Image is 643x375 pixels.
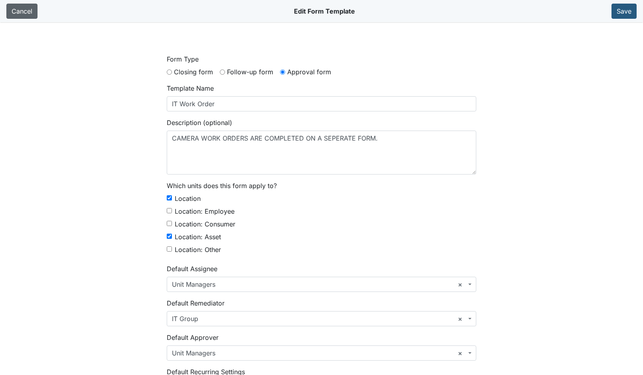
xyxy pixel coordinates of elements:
[458,314,462,323] span: Remove all items
[167,131,476,175] textarea: CAMERA WORK ORDERS ARE COMPLETED ON A SEPERATE FORM.
[167,333,219,342] label: Default Approver
[175,232,221,242] label: Location: Asset
[172,348,466,358] span: Unit Managers
[175,219,235,229] label: Location: Consumer
[167,83,214,93] label: Template Name
[172,280,466,289] span: Unit Managers
[611,4,637,19] button: Save
[458,348,462,358] span: Remove all items
[172,314,466,323] span: IT Group
[287,67,331,77] label: Approval form
[167,208,172,213] input: Location: Employee
[174,67,213,77] label: Closing form
[167,311,476,326] span: IT Group
[167,234,172,239] input: Location: Asset
[6,4,37,19] a: Cancel
[167,195,172,200] input: Location
[175,194,201,203] label: Location
[227,67,273,77] label: Follow-up form
[167,181,277,190] label: Which units does this form apply to?
[167,118,232,127] label: Description (optional)
[167,298,225,308] label: Default Remediator
[167,277,476,292] span: Unit Managers
[458,280,462,289] span: Remove all items
[175,245,221,254] label: Location: Other
[294,3,355,19] div: Edit Form Template
[167,221,172,226] input: Location: Consumer
[167,246,172,252] input: Location: Other
[175,206,235,216] label: Location: Employee
[167,264,217,274] label: Default Assignee
[167,54,199,64] label: Form Type
[167,345,476,361] span: Unit Managers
